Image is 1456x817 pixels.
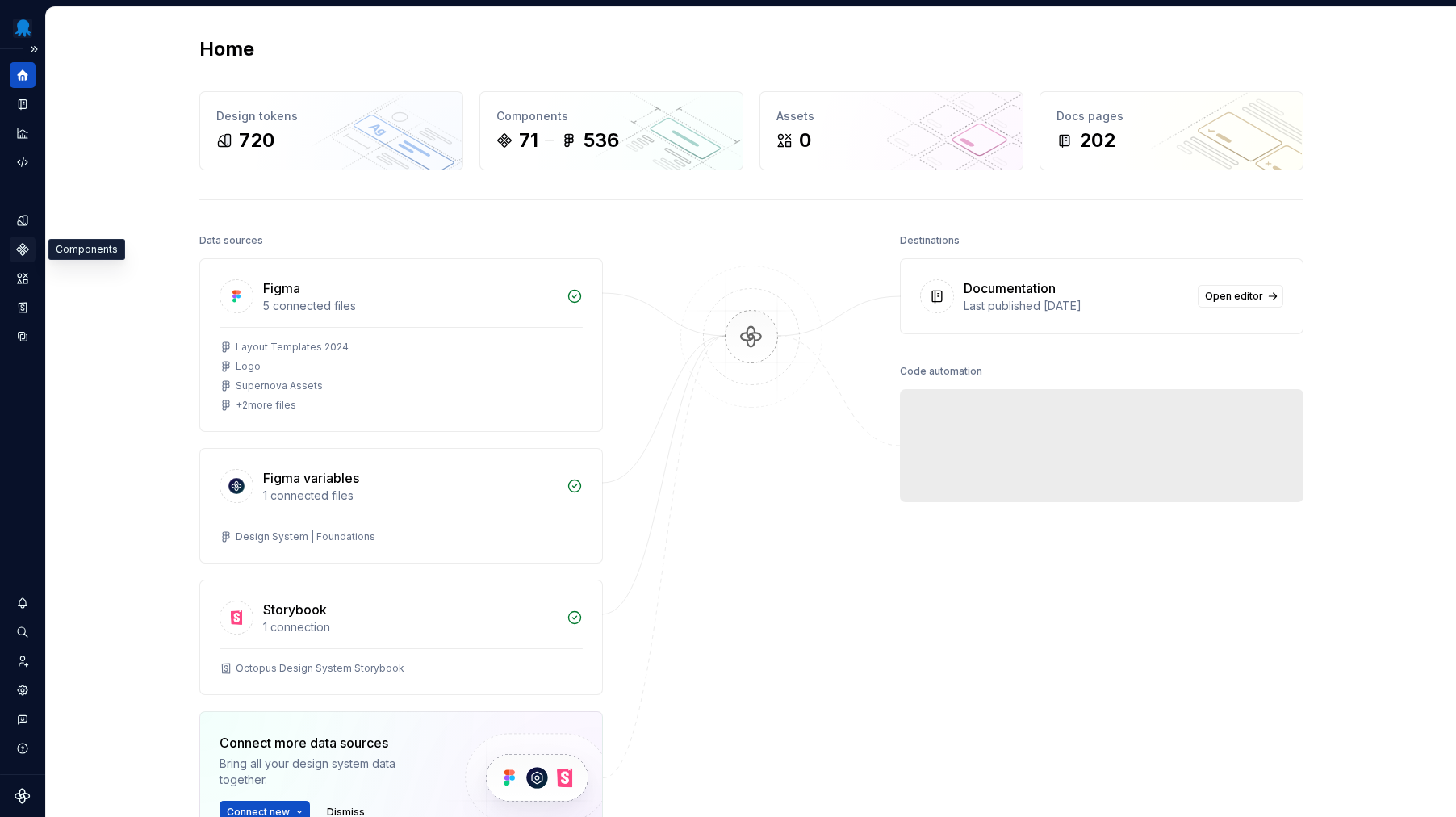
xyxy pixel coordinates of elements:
[236,530,375,543] div: Design System | Foundations
[236,662,404,675] div: Octopus Design System Storybook
[964,298,1188,314] div: Last published [DATE]
[10,324,36,350] a: Data sources
[1056,108,1287,124] div: Docs pages
[900,229,960,252] div: Destinations
[10,590,36,616] button: Notifications
[10,62,36,88] a: Home
[236,399,296,412] div: + 2 more files
[263,488,557,504] div: 1 connected files
[263,600,327,619] div: Storybook
[199,91,463,170] a: Design tokens720
[10,207,36,233] a: Design tokens
[10,706,36,732] button: Contact support
[23,38,45,61] button: Expand sidebar
[584,128,619,153] div: 536
[1040,91,1303,170] a: Docs pages202
[263,298,557,314] div: 5 connected files
[48,239,125,260] div: Components
[10,91,36,117] a: Documentation
[1198,285,1283,308] a: Open editor
[10,648,36,674] a: Invite team
[479,91,743,170] a: Components71536
[10,677,36,703] a: Settings
[13,19,32,38] img: fcf53608-4560-46b3-9ec6-dbe177120620.png
[10,266,36,291] a: Assets
[220,733,437,752] div: Connect more data sources
[776,108,1006,124] div: Assets
[964,279,1056,298] div: Documentation
[236,379,323,392] div: Supernova Assets
[236,341,349,354] div: Layout Templates 2024
[1205,290,1263,303] span: Open editor
[496,108,726,124] div: Components
[759,91,1023,170] a: Assets0
[199,229,263,252] div: Data sources
[1079,128,1115,153] div: 202
[199,448,603,564] a: Figma variables1 connected filesDesign System | Foundations
[519,128,538,153] div: 71
[900,360,982,383] div: Code automation
[10,149,36,175] a: Code automation
[199,36,254,62] h2: Home
[10,619,36,645] button: Search ⌘K
[216,108,446,124] div: Design tokens
[10,120,36,146] a: Analytics
[239,128,274,153] div: 720
[220,756,437,788] div: Bring all your design system data together.
[799,128,811,153] div: 0
[199,580,603,695] a: Storybook1 connectionOctopus Design System Storybook
[199,258,603,432] a: Figma5 connected filesLayout Templates 2024LogoSupernova Assets+2more files
[263,279,300,298] div: Figma
[236,360,261,373] div: Logo
[10,295,36,321] a: Storybook stories
[263,468,359,488] div: Figma variables
[15,788,31,804] svg: Supernova Logo
[10,237,36,262] a: Components
[263,619,557,635] div: 1 connection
